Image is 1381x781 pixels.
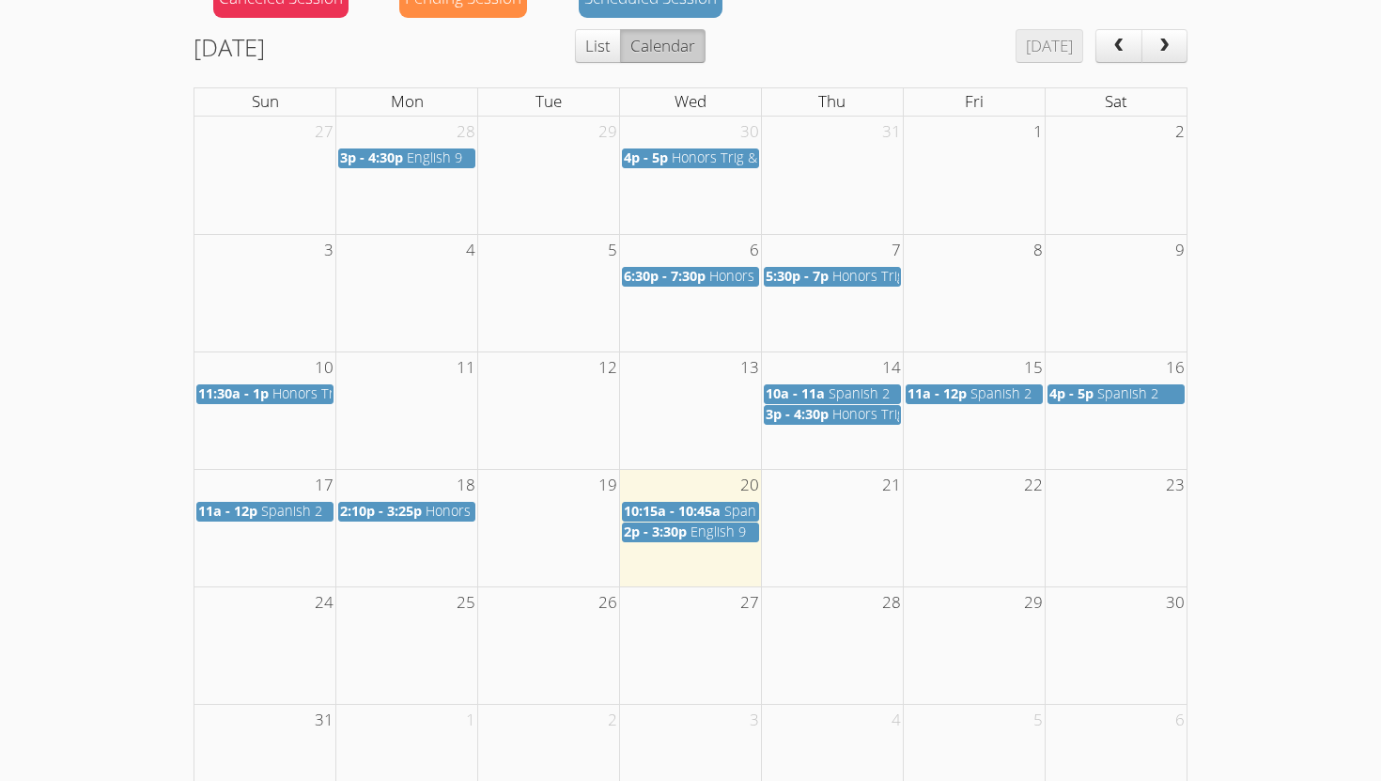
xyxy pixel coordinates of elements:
[672,148,820,166] span: Honors Trig & Algebra II
[766,384,825,402] span: 10a - 11a
[1032,235,1045,266] span: 8
[575,29,621,63] button: List
[908,384,967,402] span: 11a - 12p
[606,705,619,736] span: 2
[624,502,721,520] span: 10:15a - 10:45a
[1097,384,1158,402] span: Spanish 2
[455,117,477,148] span: 28
[1164,587,1187,618] span: 30
[426,502,574,520] span: Honors Trig & Algebra II
[597,352,619,383] span: 12
[738,352,761,383] span: 13
[738,587,761,618] span: 27
[724,502,785,520] span: Spanish 2
[709,267,858,285] span: Honors Trig & Algebra II
[738,117,761,148] span: 30
[1173,235,1187,266] span: 9
[1022,352,1045,383] span: 15
[1049,384,1094,402] span: 4p - 5p
[1022,587,1045,618] span: 29
[748,705,761,736] span: 3
[675,90,706,112] span: Wed
[1141,29,1188,63] button: next
[1164,470,1187,501] span: 23
[766,267,829,285] span: 5:30p - 7p
[829,384,890,402] span: Spanish 2
[322,235,335,266] span: 3
[764,267,901,287] a: 5:30p - 7p Honors Trig & Algebra II
[1164,352,1187,383] span: 16
[464,235,477,266] span: 4
[313,117,335,148] span: 27
[338,502,475,522] a: 2:10p - 3:25p Honors Trig & Algebra II
[880,352,903,383] span: 14
[198,384,269,402] span: 11:30a - 1p
[313,705,335,736] span: 31
[624,267,706,285] span: 6:30p - 7:30p
[1173,705,1187,736] span: 6
[464,705,477,736] span: 1
[748,235,761,266] span: 6
[313,587,335,618] span: 24
[261,502,322,520] span: Spanish 2
[832,267,981,285] span: Honors Trig & Algebra II
[340,148,403,166] span: 3p - 4:30p
[194,29,265,65] h2: [DATE]
[906,384,1043,404] a: 11a - 12p Spanish 2
[196,502,334,522] a: 11a - 12p Spanish 2
[597,470,619,501] span: 19
[880,470,903,501] span: 21
[880,117,903,148] span: 31
[622,502,759,522] a: 10:15a - 10:45a Spanish 2
[890,235,903,266] span: 7
[1016,29,1083,63] button: [DATE]
[764,384,901,404] a: 10a - 11a Spanish 2
[1095,29,1142,63] button: prev
[272,384,421,402] span: Honors Trig & Algebra II
[622,523,759,542] a: 2p - 3:30p English 9
[1047,384,1185,404] a: 4p - 5p Spanish 2
[890,705,903,736] span: 4
[1032,117,1045,148] span: 1
[624,523,687,540] span: 2p - 3:30p
[313,352,335,383] span: 10
[252,90,279,112] span: Sun
[338,148,475,168] a: 3p - 4:30p English 9
[407,148,462,166] span: English 9
[690,523,746,540] span: English 9
[196,384,334,404] a: 11:30a - 1p Honors Trig & Algebra II
[1105,90,1127,112] span: Sat
[965,90,984,112] span: Fri
[832,405,981,423] span: Honors Trig & Algebra II
[764,405,901,425] a: 3p - 4:30p Honors Trig & Algebra II
[597,117,619,148] span: 29
[1022,470,1045,501] span: 22
[818,90,846,112] span: Thu
[880,587,903,618] span: 28
[1173,117,1187,148] span: 2
[620,29,706,63] button: Calendar
[622,267,759,287] a: 6:30p - 7:30p Honors Trig & Algebra II
[455,470,477,501] span: 18
[622,148,759,168] a: 4p - 5p Honors Trig & Algebra II
[970,384,1032,402] span: Spanish 2
[597,587,619,618] span: 26
[1032,705,1045,736] span: 5
[455,587,477,618] span: 25
[738,470,761,501] span: 20
[766,405,829,423] span: 3p - 4:30p
[535,90,562,112] span: Tue
[198,502,257,520] span: 11a - 12p
[313,470,335,501] span: 17
[455,352,477,383] span: 11
[624,148,668,166] span: 4p - 5p
[391,90,424,112] span: Mon
[606,235,619,266] span: 5
[340,502,422,520] span: 2:10p - 3:25p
